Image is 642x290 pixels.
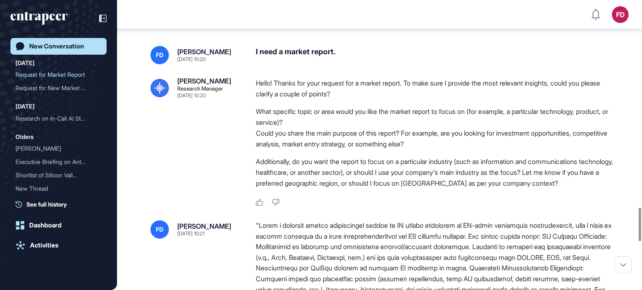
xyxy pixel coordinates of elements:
div: [PERSON_NAME] [177,78,231,84]
div: [PERSON_NAME] [15,142,95,155]
div: Request for New Market Re... [15,81,95,95]
div: New Thread [15,182,102,195]
div: Dashboard [29,222,61,229]
a: See full history [15,200,107,209]
a: New Conversation [10,38,107,55]
div: Request for Market Report [15,68,102,81]
span: FD [156,226,163,233]
div: New Conversation [29,43,84,50]
a: Activities [10,237,107,254]
div: Activities [30,242,59,249]
div: Shortlist of Silicon Valley Start-Ups Leveraging AI and Image Recognition for Meat Quality Valida... [15,169,102,182]
span: FD [156,52,163,58]
div: entrapeer-logo [10,12,68,25]
div: Executive Briefing on Ant... [15,155,95,169]
div: Request for New Market Research [15,81,102,95]
p: Additionally, do you want the report to focus on a particular industry (such as information and c... [256,156,615,189]
div: Olders [15,132,33,142]
div: [DATE] [15,58,35,68]
div: [PERSON_NAME] [177,48,231,55]
div: Research on In-Call AI Startups Addressing U.S. Telecommunications Market [15,112,102,125]
p: Hello! Thanks for your request for a market report. To make sure I provide the most relevant insi... [256,78,615,99]
span: See full history [26,200,67,209]
li: Could you share the main purpose of this report? For example, are you looking for investment oppo... [256,128,615,149]
div: Curie [15,142,102,155]
div: [DATE] 10:20 [177,93,206,98]
button: FD [612,6,629,23]
div: I need a market report. [256,46,615,64]
div: [DATE] 10:21 [177,231,204,236]
div: Shortlist of Silicon Vall... [15,169,95,182]
a: Dashboard [10,217,107,234]
li: What specific topic or area would you like the market report to focus on (for example, a particul... [256,106,615,128]
div: [PERSON_NAME] [177,223,231,229]
div: [DATE] 10:20 [177,57,206,62]
div: Request for Market Report [15,68,95,81]
div: Research on In-Call AI St... [15,112,95,125]
div: Research Manager [177,86,223,91]
div: [DATE] [15,101,35,111]
div: Executive Briefing on Anthropic: Strategic Insights and Opportunities for Deutsche Telekom in AI ... [15,155,102,169]
div: New Thread [15,182,95,195]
